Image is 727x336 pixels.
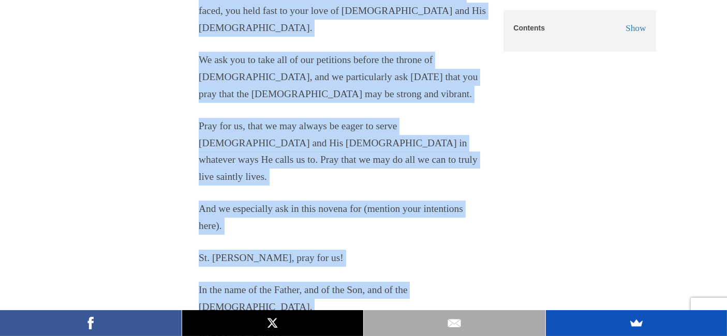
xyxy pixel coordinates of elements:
p: St. [PERSON_NAME], pray for us! [199,250,488,267]
p: And we especially ask in this novena for (mention your intentions here). [199,201,488,235]
h5: Contents [514,24,545,32]
span: Show [626,23,646,34]
img: SumoMe [629,315,644,331]
a: Email [364,310,545,336]
a: X [182,310,364,336]
p: Pray for us, that we may always be eager to serve [DEMOGRAPHIC_DATA] and His [DEMOGRAPHIC_DATA] i... [199,118,488,186]
img: X [265,315,280,331]
img: Email [447,315,462,331]
img: Facebook [83,315,98,331]
p: In the name of the Father, and of the Son, and of the [DEMOGRAPHIC_DATA]. [199,282,488,316]
p: We ask you to take all of our petitions before the throne of [DEMOGRAPHIC_DATA], and we particula... [199,52,488,103]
